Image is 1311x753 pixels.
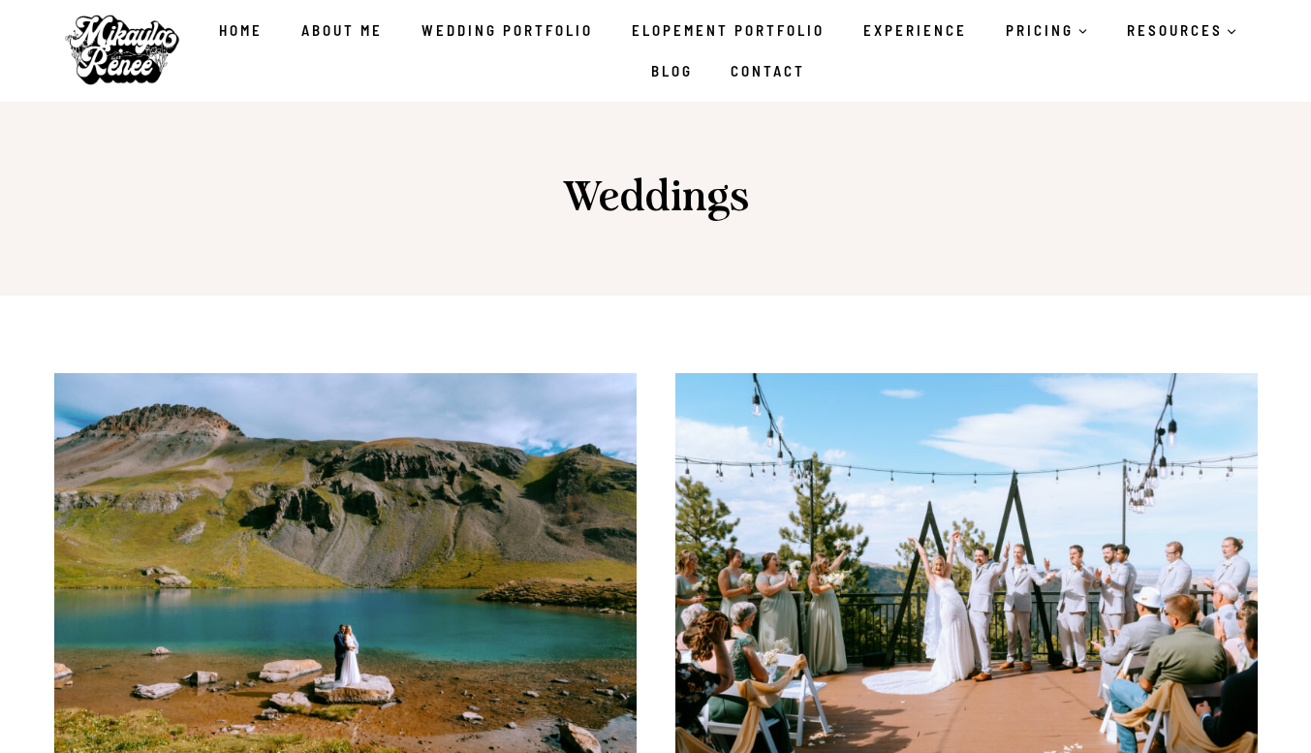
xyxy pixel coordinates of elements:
a: RESOURCES [1108,10,1257,50]
a: Wedding Portfolio [402,10,612,50]
span: RESOURCES [1127,18,1237,42]
span: PRICING [1006,18,1088,42]
a: About Me [282,10,402,50]
nav: Primary Navigation [195,10,1262,91]
a: Blog [632,50,712,91]
a: Elopement Portfolio [612,10,844,50]
h1: Weddings [563,173,749,223]
a: PRICING [986,10,1108,50]
a: Home [200,10,282,50]
a: Contact [712,50,826,91]
a: Experience [844,10,986,50]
